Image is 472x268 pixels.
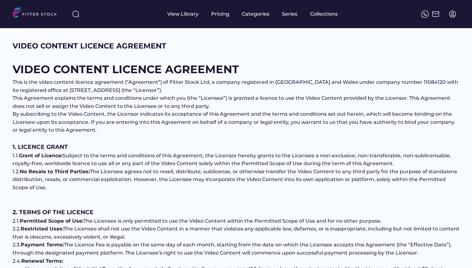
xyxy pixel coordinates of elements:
[310,11,338,18] div: Collections
[13,242,21,248] span: 2.3.
[242,11,269,18] div: Categories
[13,143,68,150] span: 1. LICENCE GRANT
[13,258,21,264] span: 2.4.
[13,242,453,256] span: The Licence Fee is payable on the same day of each month, starting from the date on which the Lic...
[19,153,63,159] span: Grant of Licence:
[13,226,461,240] span: The Licensee shall not use the Video Content in a manner that violates any applicable law, defame...
[72,10,80,18] img: search-normal%203.svg
[167,11,199,18] div: View Library
[13,209,94,216] span: 2. TERMS OF THE LICENCE
[13,153,19,159] span: 1.1.
[13,95,452,109] span: This Agreement explains the terms and conditions under which you (the “Licensee”) is granted a li...
[20,218,83,224] span: Permitted Scope of Use:
[13,153,452,167] span: Subject to the terms and conditions of this Agreement, the Licensor hereby grants to the Licensee...
[13,41,166,51] div: VIDEO CONTENT LICENCE AGREEMENT
[421,10,429,18] img: meteor-icons_whatsapp%20%281%29.svg
[13,63,239,76] span: VIDEO CONTENT LICENCE AGREEMENT
[21,242,64,248] span: Payment Terms:
[20,169,90,174] span: No Resale to Third Parties:
[282,11,298,18] div: Series
[13,111,456,133] span: By subscribing to the Video Content, the Licensor indicates its acceptance of this Agreement and ...
[449,10,456,18] img: profile-circle.svg
[21,226,64,232] span: Restricted Uses:
[13,169,20,174] span: 1.2.
[432,10,439,18] img: Frame%2051.svg
[211,11,229,18] div: Pricing
[83,218,382,224] span: The Licensee is only permitted to use the Video Content within the Permitted Scope of Use and for...
[13,7,62,20] img: LOGO.svg
[21,258,63,264] span: Renewal Terms:
[242,3,250,9] div: fvck
[13,79,459,93] span: This is the video content licence agreement (“Agreement”) of Fitter Stock Ltd, a company register...
[13,226,21,232] span: 2.2.
[13,218,20,224] span: 2.1.
[13,169,459,190] span: The Licensee agrees not to resell, distribute, sublicense, or otherwise transfer the Video Conten...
